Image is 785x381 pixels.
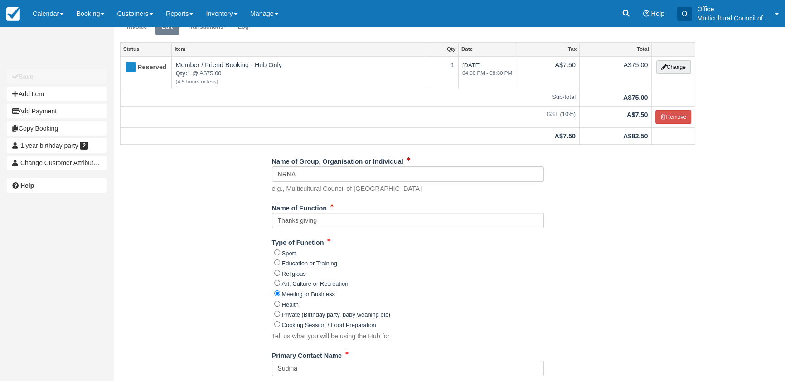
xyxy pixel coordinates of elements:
td: A$75.00 [579,56,651,89]
a: Total [580,43,651,55]
a: Date [459,43,516,55]
a: 1 year birthday party 2 [7,138,107,153]
em: (4.5 hours or less) [175,78,422,86]
i: Help [643,10,649,17]
td: Member / Friend Booking - Hub Only [172,56,426,89]
a: Item [172,43,426,55]
p: Office [697,5,770,14]
span: Change Customer Attribution [20,159,102,166]
button: Save [7,69,107,84]
td: 1 [426,56,459,89]
label: Private (Birthday party, baby weaning etc) [282,311,391,318]
label: Cooking Session / Food Preparation [282,322,376,328]
label: Religious [282,270,306,277]
p: e.g., Multicultural Council of [GEOGRAPHIC_DATA] [272,184,422,194]
strong: A$82.50 [623,132,648,140]
strong: Qty [175,70,187,77]
label: Art, Culture or Recreation [282,280,349,287]
button: Remove [655,110,691,124]
span: 1 year birthday party [20,142,78,149]
strong: A$7.50 [554,132,575,140]
div: Reserved [124,60,160,75]
label: Education or Training [282,260,337,267]
label: Sport [282,250,296,257]
a: Tax [516,43,579,55]
a: Status [121,43,171,55]
strong: A$75.00 [623,94,648,101]
label: Name of Group, Organisation or Individual [272,154,403,166]
b: Save [19,73,34,80]
label: Health [282,301,299,308]
em: Sub-total [124,93,576,102]
a: Help [7,178,107,193]
span: [DATE] [462,62,512,77]
em: GST (10%) [124,110,576,119]
label: Meeting or Business [282,291,335,298]
em: 1 @ A$75.00 [175,69,422,85]
label: Primary Contact Name [272,348,342,361]
p: Tell us what you will be using the Hub for [272,332,390,341]
div: O [677,7,692,21]
img: checkfront-main-nav-mini-logo.png [6,7,20,21]
button: Change Customer Attribution [7,156,107,170]
td: A$7.50 [516,56,580,89]
a: Qty [426,43,458,55]
b: Help [20,182,34,189]
em: 04:00 PM - 08:30 PM [462,69,512,77]
button: Copy Booking [7,121,107,136]
button: Add Item [7,87,107,101]
button: Change [656,60,691,74]
p: Multicultural Council of [GEOGRAPHIC_DATA] [697,14,770,23]
span: 2 [80,142,88,150]
button: Add Payment [7,104,107,118]
strong: A$7.50 [627,111,648,118]
label: Type of Function [272,235,324,248]
span: Help [651,10,664,17]
label: Name of Function [272,200,327,213]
